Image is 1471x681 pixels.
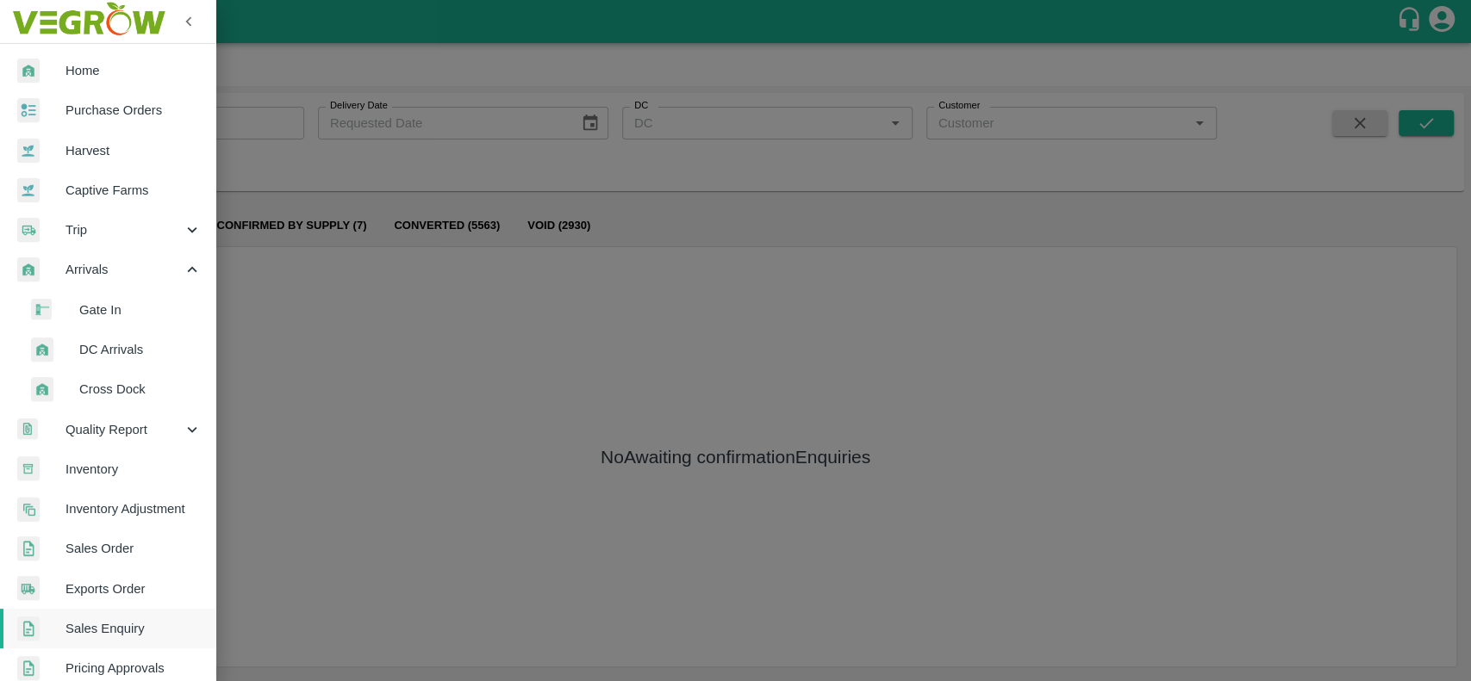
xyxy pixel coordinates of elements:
img: shipments [17,576,40,601]
span: Quality Report [65,420,183,439]
img: whInventory [17,456,40,481]
span: Sales Enquiry [65,619,202,638]
a: whArrivalDC Arrivals [14,330,215,369]
span: Home [65,61,202,80]
a: gateinGate In [14,290,215,330]
img: harvest [17,177,40,203]
span: Harvest [65,141,202,160]
img: whArrival [17,59,40,84]
a: whArrivalCross Dock [14,369,215,409]
span: Sales Order [65,539,202,558]
img: gatein [31,299,52,320]
img: reciept [17,98,40,123]
img: inventory [17,497,40,522]
span: DC Arrivals [79,340,202,359]
img: whArrival [31,337,53,362]
img: harvest [17,138,40,164]
span: Arrivals [65,260,183,279]
img: qualityReport [17,418,38,440]
span: Cross Dock [79,380,202,399]
img: sales [17,616,40,641]
img: sales [17,536,40,561]
span: Inventory Adjustment [65,499,202,518]
span: Trip [65,220,183,239]
img: whArrival [17,257,40,282]
span: Pricing Approvals [65,659,202,678]
img: whArrival [31,377,53,402]
span: Purchase Orders [65,101,202,120]
img: delivery [17,218,40,243]
span: Gate In [79,300,202,319]
span: Captive Farms [65,181,202,200]
img: sales [17,656,40,681]
span: Inventory [65,460,202,479]
span: Exports Order [65,579,202,598]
